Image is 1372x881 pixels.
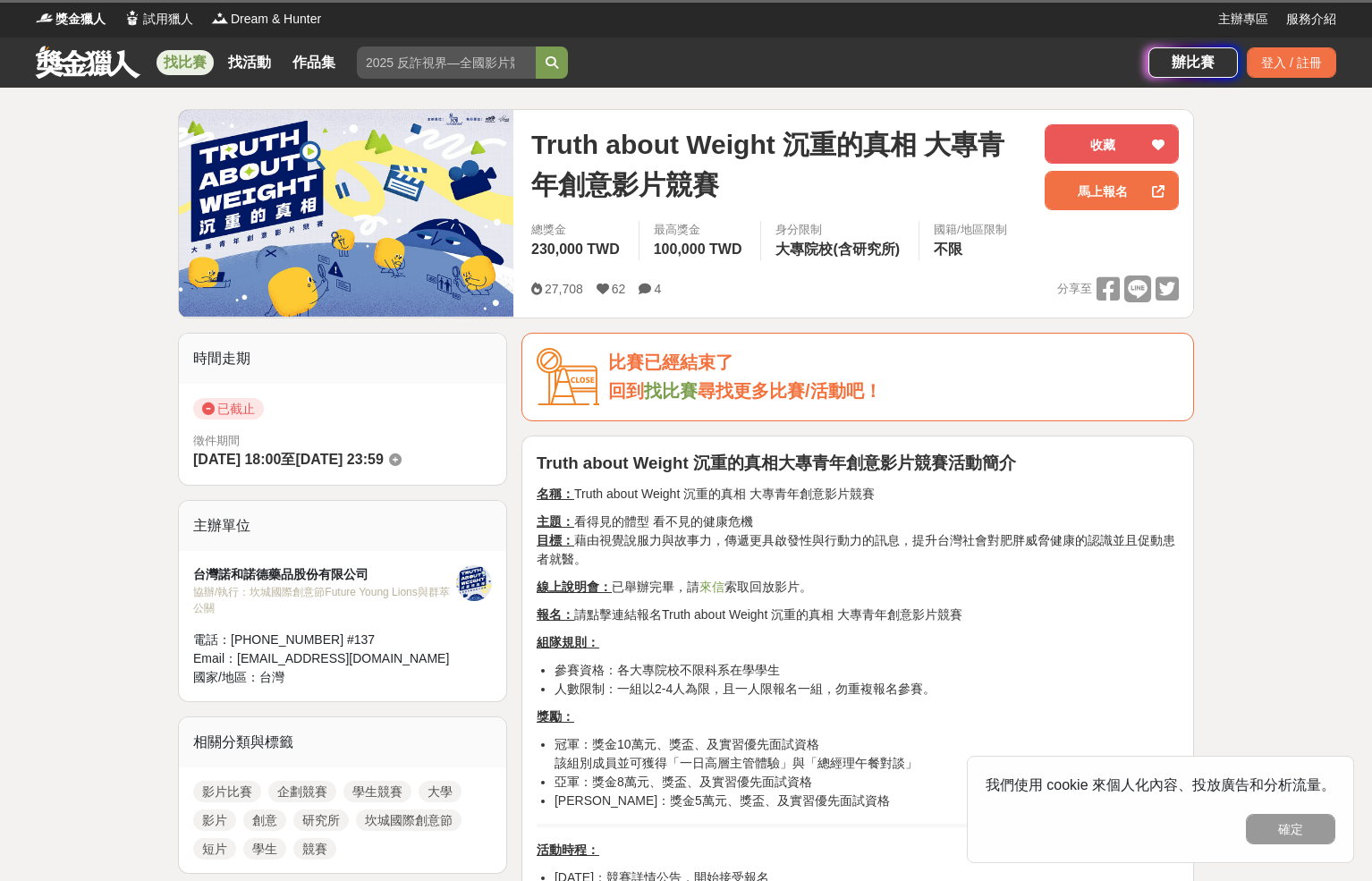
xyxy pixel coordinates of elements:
[193,452,281,467] span: [DATE] 18:00
[285,50,343,75] a: 作品集
[1148,47,1238,78] a: 辦比賽
[221,50,278,75] a: 找活動
[268,781,336,802] a: 企劃競賽
[179,501,506,551] div: 主辦單位
[934,241,962,257] span: 不限
[537,607,574,622] u: 報名：
[654,282,661,296] span: 4
[537,533,574,547] u: 目標：
[555,680,1179,699] li: 人數限制：一組以2-4人為限，且一人限報名一組，勿重複報名參賽。
[531,124,1030,205] span: Truth about Weight 沉重的真相 大專青年創意影片競賽
[1045,171,1179,210] a: 馬上報名
[157,50,214,75] a: 找比賽
[211,9,229,27] img: Logo
[654,221,747,239] span: 最高獎金
[193,649,456,668] div: Email： [EMAIL_ADDRESS][DOMAIN_NAME]
[193,631,456,649] div: 電話： [PHONE_NUMBER] #137
[1286,10,1336,29] a: 服務介紹
[608,381,644,401] span: 回到
[231,10,321,29] span: Dream & Hunter
[179,334,506,384] div: 時間走期
[612,282,626,296] span: 62
[531,241,620,257] span: 230,000 TWD
[193,809,236,831] a: 影片
[243,838,286,860] a: 學生
[123,10,193,29] a: Logo試用獵人
[193,670,259,684] span: 國家/地區：
[699,580,724,594] a: 來信
[537,348,599,406] img: Icon
[293,809,349,831] a: 研究所
[293,838,336,860] a: 競賽
[654,241,742,257] span: 100,000 TWD
[419,781,462,802] a: 大學
[36,10,106,29] a: Logo獎金獵人
[281,452,295,467] span: 至
[1057,275,1092,302] span: 分享至
[537,843,599,857] u: 活動時程：
[179,717,506,767] div: 相關分類與標籤
[179,110,513,317] img: Cover Image
[211,10,321,29] a: LogoDream & Hunter
[537,514,574,529] u: 主題：
[555,735,1179,773] li: 冠軍：獎金10萬元、獎盃、及實習優先面試資格 該組別成員並可獲得「一日高層主管體驗」與「總經理午餐對談」
[193,838,236,860] a: 短片
[537,635,599,649] u: 組隊規則：
[555,773,1179,792] li: 亞軍：獎金8萬元、獎盃、及實習優先面試資格
[356,809,462,831] a: 坎城國際創意節
[193,781,261,802] a: 影片比賽
[1045,124,1179,164] button: 收藏
[193,565,456,584] div: 台灣諾和諾德藥品股份有限公司
[531,221,624,239] span: 總獎金
[545,282,583,296] span: 27,708
[259,670,284,684] span: 台灣
[193,434,240,447] span: 徵件期間
[1218,10,1268,29] a: 主辦專區
[36,9,54,27] img: Logo
[537,709,574,724] u: 獎勵：
[986,777,1335,792] span: 我們使用 cookie 來個人化內容、投放廣告和分析流量。
[143,10,193,29] span: 試用獵人
[1247,47,1336,78] div: 登入 / 註冊
[537,453,1016,472] strong: Truth about Weight 沉重的真相大專青年創意影片競賽活動簡介
[775,241,900,257] span: 大專院校(含研究所)
[243,809,286,831] a: 創意
[55,10,106,29] span: 獎金獵人
[537,580,612,594] u: 線上說明會：
[934,221,1007,239] div: 國籍/地區限制
[537,487,574,501] u: 名稱：
[775,221,904,239] div: 身分限制
[193,398,264,419] span: 已截止
[537,513,1179,569] p: 看得見的體型 看不見的健康危機 藉由視覺說服力與故事力，傳遞更具啟發性與行動力的訊息，提升台灣社會對肥胖威脅健康的認識並且促動患者就醫。
[123,9,141,27] img: Logo
[343,781,411,802] a: 學生競賽
[357,47,536,79] input: 2025 反詐視界—全國影片競賽
[537,485,1179,504] p: Truth about Weight 沉重的真相 大專青年創意影片競賽
[608,348,1179,377] div: 比賽已經結束了
[555,661,1179,680] li: 參賽資格：各大專院校不限科系在學學生
[555,792,1179,810] li: [PERSON_NAME]：獎金5萬元、獎盃、及實習優先面試資格
[193,584,456,616] div: 協辦/執行： 坎城國際創意節Future Young Lions與群萃公關
[644,381,698,401] a: 找比賽
[537,578,1179,597] p: 已舉辦完畢，請 索取回放影片。
[1246,814,1335,844] button: 確定
[295,452,383,467] span: [DATE] 23:59
[537,606,1179,624] p: 請點擊連結報名Truth about Weight 沉重的真相 大專青年創意影片競賽
[698,381,882,401] span: 尋找更多比賽/活動吧！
